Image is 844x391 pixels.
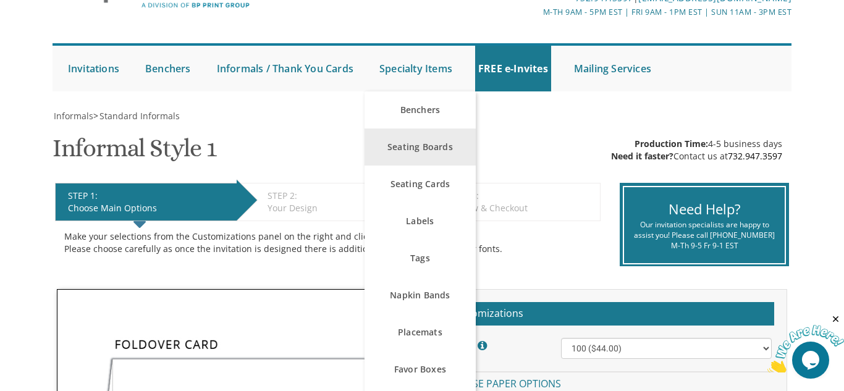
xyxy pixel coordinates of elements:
[444,302,774,326] h2: Customizations
[633,200,776,219] div: Need Help?
[93,110,180,122] span: >
[365,91,476,128] a: Benchers
[214,46,357,91] a: Informals / Thank You Cards
[449,202,593,214] div: Review & Checkout
[475,46,551,91] a: FREE e-Invites
[64,230,591,255] div: Make your selections from the Customizations panel on the right and click NEXT Please choose care...
[53,135,216,171] h1: Informal Style 1
[571,46,654,91] a: Mailing Services
[68,190,230,202] div: STEP 1:
[65,46,122,91] a: Invitations
[767,314,844,372] iframe: chat widget
[611,138,782,162] div: 4-5 business days Contact us at
[365,351,476,388] a: Favor Boxes
[268,190,412,202] div: STEP 2:
[68,202,230,214] div: Choose Main Options
[54,110,93,122] span: Informals
[376,46,455,91] a: Specialty Items
[53,110,93,122] a: Informals
[365,240,476,277] a: Tags
[611,150,673,162] span: Need it faster?
[99,110,180,122] span: Standard Informals
[728,150,782,162] a: 732.947.3597
[142,46,194,91] a: Benchers
[449,190,593,202] div: STEP 3:
[633,219,776,251] div: Our invitation specialists are happy to assist you! Please call [PHONE_NUMBER] M-Th 9-5 Fr 9-1 EST
[365,277,476,314] a: Napkin Bands
[300,6,792,19] div: M-Th 9am - 5pm EST | Fri 9am - 1pm EST | Sun 11am - 3pm EST
[365,203,476,240] a: Labels
[635,138,708,149] span: Production Time:
[365,314,476,351] a: Placemats
[268,202,412,214] div: Your Design
[365,166,476,203] a: Seating Cards
[365,128,476,166] a: Seating Boards
[98,110,180,122] a: Standard Informals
